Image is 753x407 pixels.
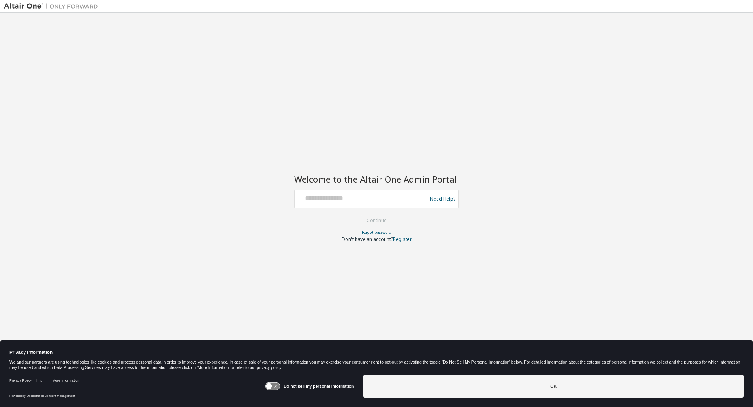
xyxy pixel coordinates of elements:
[294,174,459,185] h2: Welcome to the Altair One Admin Portal
[362,230,391,235] a: Forgot password
[342,236,393,242] span: Don't have an account?
[4,2,102,10] img: Altair One
[393,236,412,242] a: Register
